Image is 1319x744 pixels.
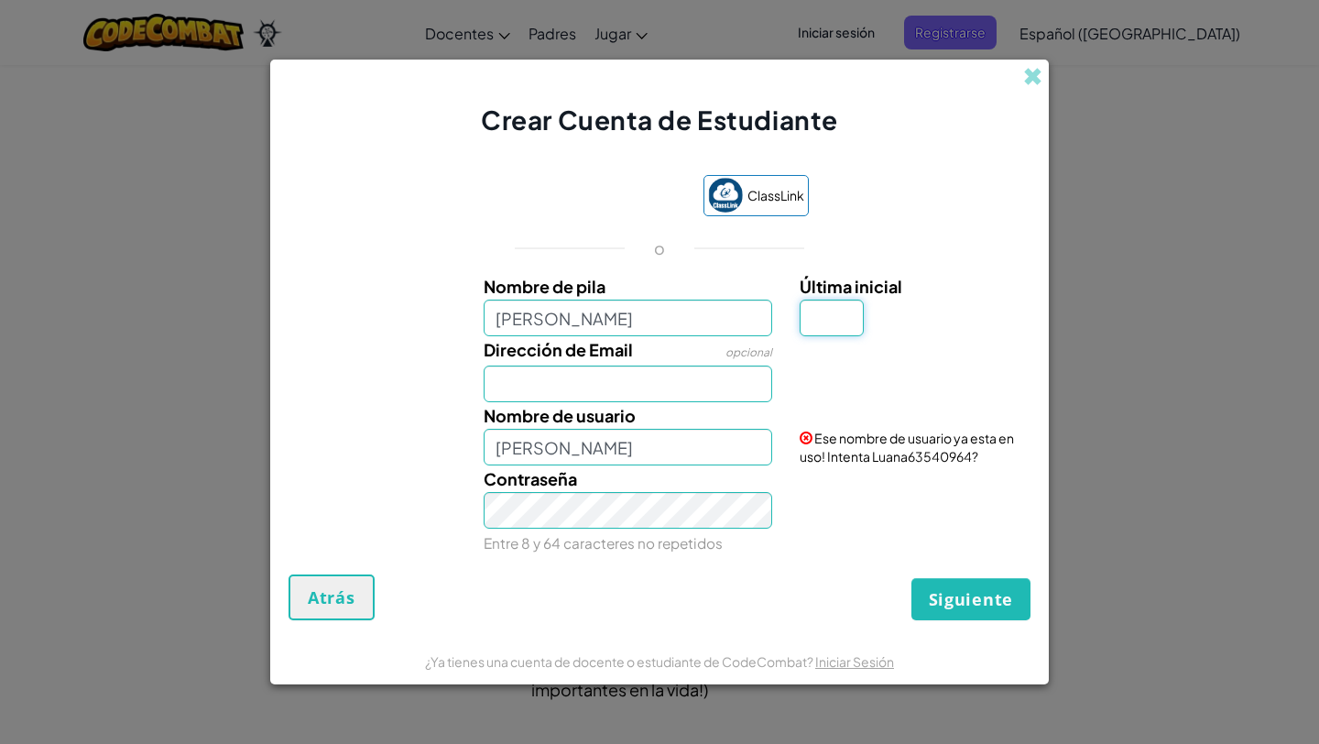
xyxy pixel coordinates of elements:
[481,104,838,136] span: Crear Cuenta de Estudiante
[815,653,894,670] a: Iniciar Sesión
[484,405,636,426] span: Nombre de usuario
[308,586,355,608] span: Atrás
[289,574,375,620] button: Atrás
[484,534,723,552] small: Entre 8 y 64 caracteres no repetidos
[747,182,804,209] span: ClassLink
[484,468,577,489] span: Contraseña
[484,276,605,297] span: Nombre de pila
[502,177,694,217] iframe: Botón de Acceder con Google
[654,237,665,259] p: o
[800,276,902,297] span: Última inicial
[425,653,815,670] span: ¿Ya tienes una cuenta de docente o estudiante de CodeCombat?
[929,588,1013,610] span: Siguiente
[911,578,1030,620] button: Siguiente
[800,430,1014,465] span: Ese nombre de usuario ya esta en uso! Intenta Luana63540964?
[725,345,772,359] span: opcional
[484,339,633,360] span: Dirección de Email
[708,178,743,213] img: classlink-logo-small.png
